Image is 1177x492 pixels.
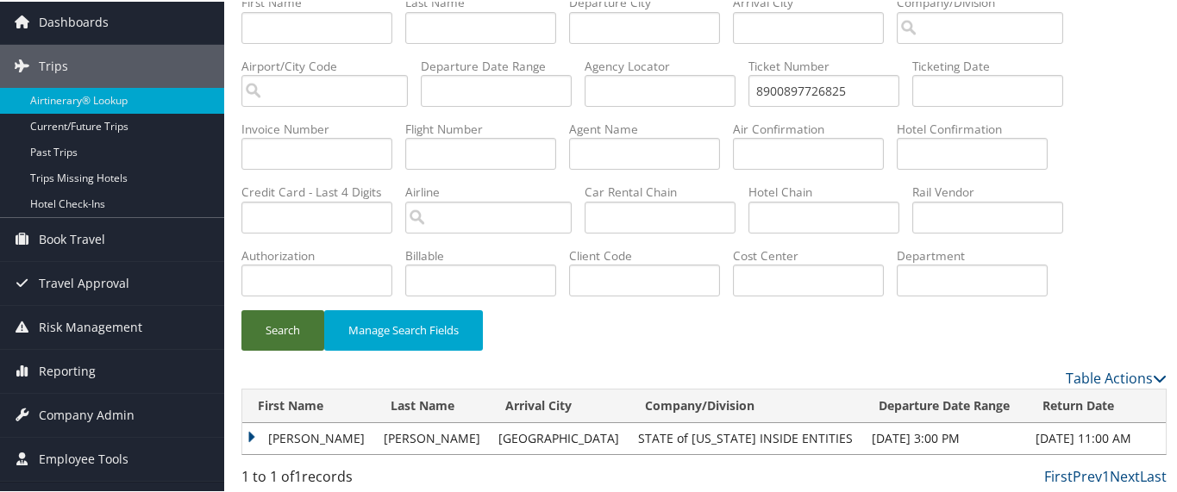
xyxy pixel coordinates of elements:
td: STATE of [US_STATE] INSIDE ENTITIES [629,421,864,452]
td: [DATE] 11:00 AM [1027,421,1166,452]
label: Agent Name [569,119,733,136]
span: 1 [294,465,302,484]
label: Ticket Number [748,56,912,73]
label: Hotel Chain [748,182,912,199]
label: Airline [405,182,585,199]
td: [GEOGRAPHIC_DATA] [490,421,629,452]
a: 1 [1102,465,1110,484]
button: Search [241,308,324,349]
label: Credit Card - Last 4 Digits [241,182,405,199]
th: First Name: activate to sort column ascending [242,388,375,421]
label: Agency Locator [585,56,748,73]
span: Risk Management [39,304,142,347]
label: Cost Center [733,246,897,263]
label: Billable [405,246,569,263]
span: Reporting [39,348,96,391]
button: Manage Search Fields [324,308,483,349]
label: Rail Vendor [912,182,1076,199]
th: Company/Division [629,388,864,421]
a: Last [1140,465,1167,484]
span: Company Admin [39,392,135,435]
label: Car Rental Chain [585,182,748,199]
label: Air Confirmation [733,119,897,136]
label: Airport/City Code [241,56,421,73]
label: Authorization [241,246,405,263]
span: Trips [39,43,68,86]
a: First [1044,465,1073,484]
label: Departure Date Range [421,56,585,73]
label: Department [897,246,1061,263]
span: Travel Approval [39,260,129,303]
label: Invoice Number [241,119,405,136]
td: [PERSON_NAME] [375,421,490,452]
span: Book Travel [39,216,105,259]
label: Hotel Confirmation [897,119,1061,136]
a: Next [1110,465,1140,484]
span: Employee Tools [39,436,128,479]
th: Return Date: activate to sort column ascending [1027,388,1166,421]
label: Client Code [569,246,733,263]
th: Arrival City: activate to sort column ascending [490,388,629,421]
label: Ticketing Date [912,56,1076,73]
th: Departure Date Range: activate to sort column descending [863,388,1027,421]
td: [PERSON_NAME] [242,421,375,452]
a: Prev [1073,465,1102,484]
td: [DATE] 3:00 PM [863,421,1027,452]
th: Last Name: activate to sort column ascending [375,388,490,421]
label: Flight Number [405,119,569,136]
a: Table Actions [1066,367,1167,386]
